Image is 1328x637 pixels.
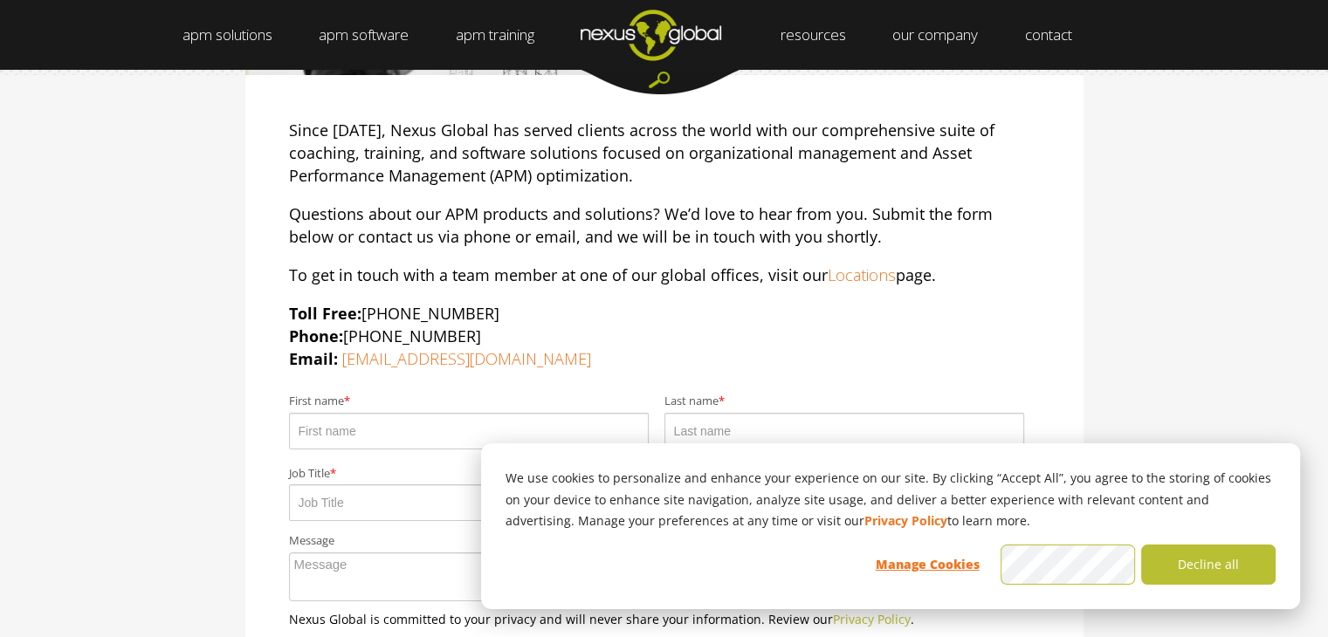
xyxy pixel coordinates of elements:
p: We use cookies to personalize and enhance your experience on our site. By clicking “Accept All”, ... [506,468,1276,532]
span: Job Title [289,467,330,481]
a: Privacy Policy [833,611,911,627]
input: Job Title [289,484,649,521]
strong: Toll Free: [289,303,361,324]
span: First name [289,394,344,408]
span: Last name [664,394,719,408]
button: Manage Cookies [860,545,994,585]
strong: Email: [289,348,338,369]
a: [EMAIL_ADDRESS][DOMAIN_NAME] [342,348,591,369]
p: Since [DATE], Nexus Global has served clients across the world with our comprehensive suite of co... [289,119,1040,187]
a: Locations [828,264,896,285]
p: Questions about our APM products and solutions? We’d love to hear from you. Submit the form below... [289,202,1040,248]
button: Accept all [1001,545,1135,585]
input: First name [289,413,649,449]
p: Nexus Global is committed to your privacy and will never share your information. Review our . [289,610,1040,628]
button: Decline all [1141,545,1276,585]
strong: Phone: [289,325,343,346]
p: [PHONE_NUMBER] [PHONE_NUMBER] [289,302,1040,370]
input: Last name [664,413,1024,449]
p: To get in touch with a team member at one of our global offices, visit our page. [289,264,1040,286]
span: Message [289,534,334,548]
div: Cookie banner [481,443,1300,609]
a: Privacy Policy [864,510,947,532]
